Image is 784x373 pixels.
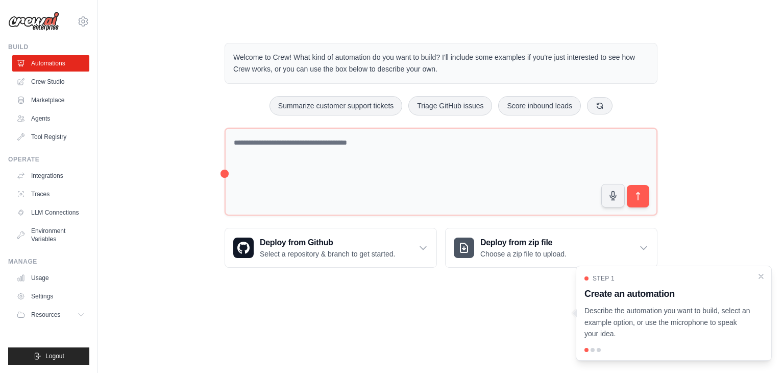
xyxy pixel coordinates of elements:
button: Score inbound leads [498,96,581,115]
button: Summarize customer support tickets [269,96,402,115]
a: Crew Studio [12,74,89,90]
a: Integrations [12,168,89,184]
div: Manage [8,258,89,266]
p: Choose a zip file to upload. [480,249,567,259]
div: Build [8,43,89,51]
h3: Deploy from zip file [480,237,567,249]
img: Logo [8,12,59,31]
a: LLM Connections [12,204,89,221]
button: Logout [8,347,89,365]
span: Logout [45,352,64,360]
a: Settings [12,288,89,305]
a: Usage [12,270,89,286]
p: Select a repository & branch to get started. [260,249,395,259]
a: Tool Registry [12,129,89,145]
a: Environment Variables [12,223,89,247]
div: Operate [8,155,89,164]
a: Marketplace [12,92,89,108]
a: Traces [12,186,89,202]
button: Resources [12,307,89,323]
h3: Create an automation [584,287,751,301]
p: Welcome to Crew! What kind of automation do you want to build? I'll include some examples if you'... [233,52,649,75]
a: Automations [12,55,89,72]
span: Resources [31,311,60,319]
a: Agents [12,110,89,127]
button: Close walkthrough [757,272,765,281]
p: Describe the automation you want to build, select an example option, or use the microphone to spe... [584,305,751,340]
h3: Deploy from Github [260,237,395,249]
iframe: Chat Widget [733,324,784,373]
span: Step 1 [593,274,615,283]
button: Triage GitHub issues [408,96,492,115]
